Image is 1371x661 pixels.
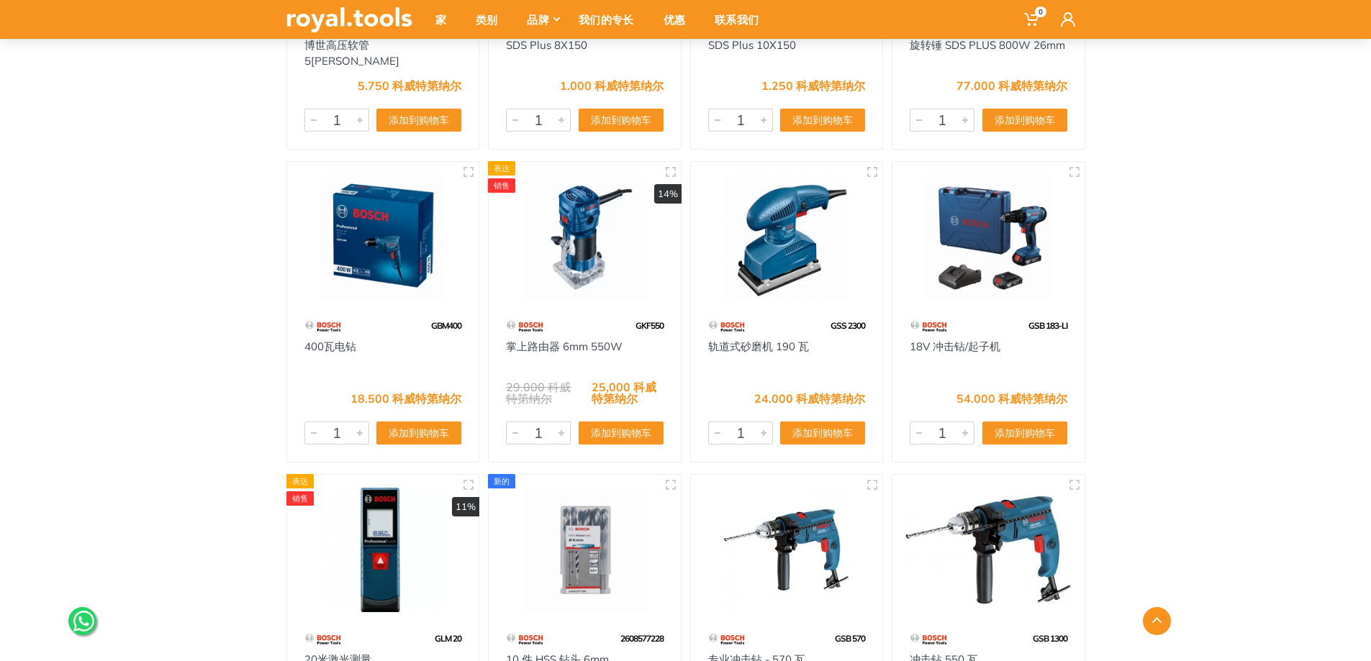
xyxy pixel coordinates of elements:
button: 添加到购物车 [579,421,664,445]
font: 24.000 科威特第纳尔 [754,391,865,406]
img: Royal Tools - 18V 冲击钻/起子机 [905,175,1072,299]
font: GKF550 [635,320,664,331]
font: 添加到购物车 [591,427,651,439]
a: 旋转锤 SDS PLUS 800W 26mm [910,38,1065,52]
img: Royal Tools - 专业冲击钻 - 570 瓦 [704,488,870,612]
font: 1.000 科威特第纳尔 [560,78,664,93]
img: Royal Tools - 轨道式砂磨机 190 W [704,175,870,299]
a: SDS Plus 8X150 [506,38,587,52]
font: 品牌 [527,13,549,27]
font: 77.000 科威特第纳尔 [956,78,1067,93]
font: GSB 1300 [1033,633,1067,644]
button: 添加到购物车 [579,109,664,132]
font: 11% [456,501,476,512]
button: 添加到购物车 [982,421,1067,445]
a: 轨道式砂磨机 190 瓦 [708,339,809,353]
font: 销售 [494,181,510,191]
img: 55.webp [506,626,544,652]
img: 皇家工具 - 400 瓦钻机 [300,175,466,299]
font: 销售 [292,493,308,503]
img: 55.webp [506,314,544,339]
font: GSB 570 [835,633,865,644]
font: 新的 [494,476,510,486]
font: 1.250 科威特第纳尔 [761,78,865,93]
font: GSS 2300 [831,320,865,331]
font: 添加到购物车 [995,427,1055,439]
font: 家 [435,13,446,27]
font: 添加到购物车 [995,114,1055,127]
font: 我们的专长 [579,13,634,27]
img: 55.webp [304,626,343,652]
font: GLM 20 [435,633,461,644]
img: 皇家工具 - 冲击钻 550 瓦 [905,488,1072,612]
button: 添加到购物车 [376,421,461,445]
font: 类别 [476,13,498,27]
font: 优惠 [664,13,686,27]
a: SDS Plus 10X150 [708,38,796,52]
img: Royal Tools - 10 件套 HSS 钻头 6 毫米 [502,488,668,612]
button: 添加到购物车 [780,109,865,132]
img: 55.webp [708,626,746,652]
font: 表达 [292,476,308,486]
a: 掌上路由器 6mm 550W [506,339,623,353]
button: 添加到购物车 [376,109,461,132]
font: GSB 183-LI [1028,320,1067,331]
button: 添加到购物车 [982,109,1067,132]
font: 添加到购物车 [792,114,853,127]
img: royal.tools 徽标 [286,7,412,32]
img: 55.webp [910,314,948,339]
font: 2608577228 [620,633,664,644]
img: Royal Tools - 20米激光测量仪 [300,488,466,612]
font: GBM400 [431,320,461,331]
font: 5.750 科威特第纳尔 [358,78,461,93]
font: 18.500 科威特第纳尔 [350,391,461,406]
img: 55.webp [708,314,746,339]
a: 18V 冲击钻/起子机 [910,339,1000,353]
font: 添加到购物车 [389,114,449,127]
font: 联系我们 [715,13,759,27]
img: 55.webp [304,314,343,339]
font: 0 [1039,7,1043,17]
font: 14% [658,188,678,199]
img: 55.webp [910,626,948,652]
font: 添加到购物车 [389,427,449,439]
font: 添加到购物车 [591,114,651,127]
font: 29.000 科威特第纳尔 [506,380,571,406]
font: 54.000 科威特第纳尔 [956,391,1067,406]
font: 25,000 科威特第纳尔 [592,380,656,406]
font: 表达 [494,163,510,173]
img: Royal Tools - 掌上路由器 6mm 550W [502,175,668,299]
a: 400瓦电钻 [304,339,356,353]
button: 添加到购物车 [780,421,865,445]
font: 添加到购物车 [792,427,853,439]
